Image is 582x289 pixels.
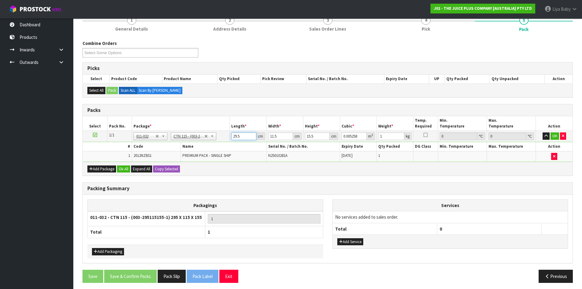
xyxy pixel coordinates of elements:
th: Cubic [340,116,377,131]
label: Scan ALL [119,87,137,94]
span: 1 [378,153,380,158]
span: General Details [115,26,148,32]
th: Qty Packed [445,75,490,83]
span: 011-032 [136,133,156,140]
th: Product Name [162,75,218,83]
th: Code [132,142,181,151]
th: Qty Unpacked [490,75,544,83]
span: 4 [421,16,430,25]
th: Temp. Required [413,116,438,131]
button: Add Package [87,165,116,173]
sup: 3 [372,133,373,137]
th: Min. Temperature [438,116,487,131]
th: Max. Temperature [487,142,536,151]
button: Add Service [337,238,363,246]
button: Ok All [117,165,130,173]
button: Copy Selected [153,165,180,173]
span: N25010281A [268,153,287,158]
th: Pack No. [107,116,132,131]
img: cube-alt.png [9,5,17,13]
div: cm [256,132,265,140]
th: Action [536,116,573,131]
span: Pick [422,26,430,32]
button: Exit [219,270,238,283]
div: ℃ [477,132,485,140]
span: 2012NZBS1 [134,153,152,158]
th: Width [266,116,303,131]
th: Qty Picked [218,75,261,83]
th: Total [333,223,437,235]
th: Max. Temperature [487,116,536,131]
h3: Packing Summary [87,186,568,191]
strong: 011-032 - CTN 115 - (003-295115155-1) 295 X 115 X 155 [90,214,202,220]
th: Select [83,116,107,131]
label: Combine Orders [82,40,117,46]
button: Pack Slip [158,270,186,283]
th: Action [545,75,573,83]
button: Previous [539,270,573,283]
button: Add Packaging [92,248,124,255]
span: 1 [208,229,210,235]
button: Pack Label [187,270,218,283]
span: CTN 115 - (003-295115155-1) 295 X 115 X 155 [174,133,204,140]
span: 1 [128,153,130,158]
th: Packagings [88,199,323,211]
th: Expiry Date [340,142,377,151]
th: Weight [377,116,413,131]
span: 2 [225,16,234,25]
span: ProStock [20,5,51,13]
th: Select [83,75,110,83]
button: OK [551,132,559,140]
th: Expiry Date [384,75,429,83]
th: UP [429,75,445,83]
span: 1/1 [109,132,114,138]
small: WMS [52,7,61,13]
span: Address Details [213,26,246,32]
td: No services added to sales order. [333,211,568,223]
span: Baby [561,6,571,12]
a: J02 - THE JUICE PLUS COMPANY [AUSTRALIA] PTY LTD [430,4,535,13]
span: 5 [519,16,529,25]
span: [DATE] [342,153,353,158]
th: Min. Temperature [438,142,487,151]
th: Services [333,200,568,211]
span: Pack [82,35,573,287]
span: Expand All [133,166,150,172]
th: Package [132,116,230,131]
button: Select All [87,87,105,94]
th: Total [88,226,205,238]
button: Save & Confirm Packs [104,270,157,283]
span: 3 [323,16,332,25]
button: Expand All [131,165,152,173]
th: Length [230,116,266,131]
button: Pack [106,87,118,94]
div: ℃ [526,132,534,140]
div: kg [404,132,412,140]
span: Liya [552,6,560,12]
div: cm [330,132,338,140]
th: Qty Packed [377,142,413,151]
th: Serial No. / Batch No. [306,75,384,83]
th: Height [303,116,340,131]
th: Product Code [110,75,162,83]
span: 1 [127,16,136,25]
label: Scan By [PERSON_NAME] [137,87,182,94]
h3: Picks [87,65,568,71]
span: Pack [519,26,529,32]
th: Name [181,142,267,151]
span: 0 [440,226,442,232]
span: Sales Order Lines [309,26,346,32]
th: Action [536,142,573,151]
th: Pick Review [261,75,306,83]
th: DG Class [413,142,438,151]
div: m [367,132,375,140]
strong: J02 - THE JUICE PLUS COMPANY [AUSTRALIA] PTY LTD [434,6,532,11]
h3: Packs [87,107,568,113]
th: # [83,142,132,151]
th: Serial No. / Batch No. [266,142,340,151]
button: Save [82,270,103,283]
div: cm [293,132,302,140]
span: PREMIUM PACK - SINGLE SHIP [182,153,231,158]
